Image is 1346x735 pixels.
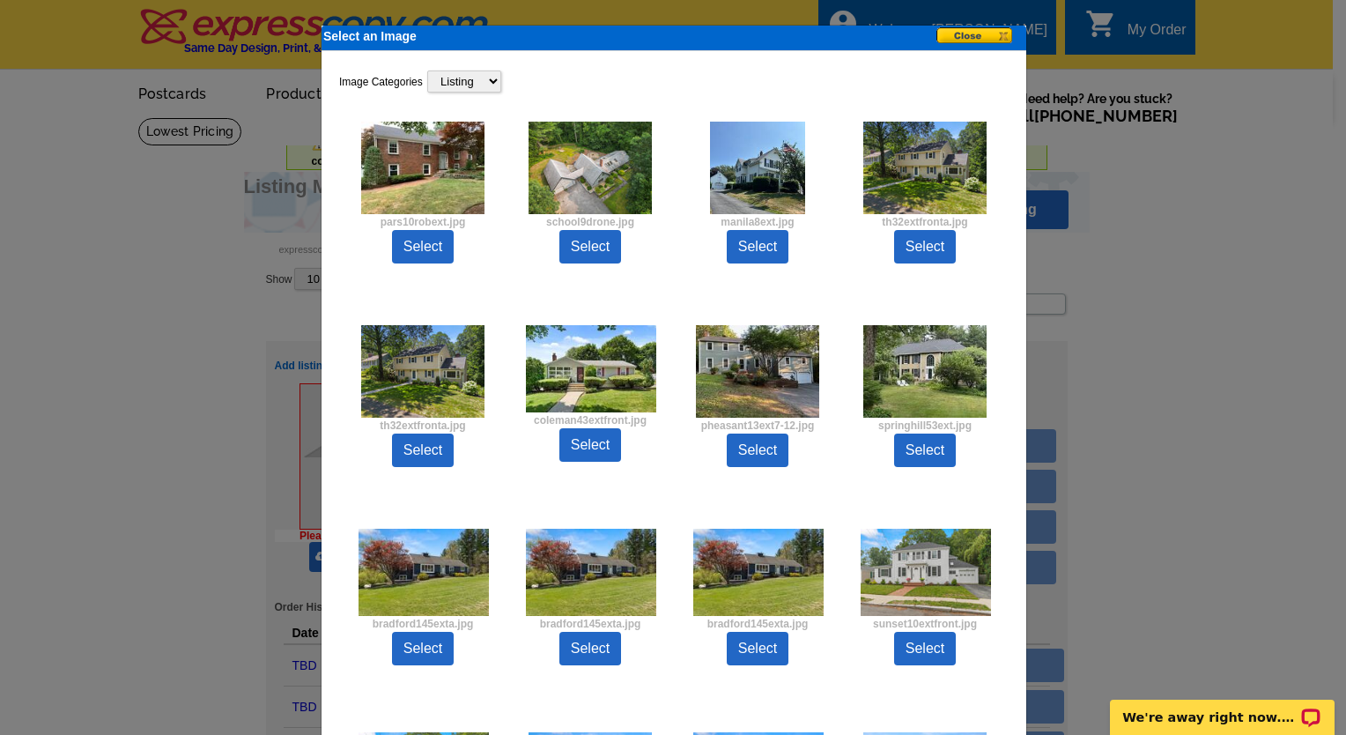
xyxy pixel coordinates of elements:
[323,27,417,46] span: Select an Image
[361,325,485,418] img: thumb-68820df680f53.jpg
[873,618,977,630] span: sunset10extfront.jpg
[707,618,809,630] span: bradford145exta.jpg
[534,414,647,427] span: coleman43extfront.jpg
[359,529,489,616] img: thumb-6862da3b7d0e1.jpg
[894,632,956,665] a: Select
[529,122,653,214] img: thumb-6892afc969607.jpg
[540,618,641,630] span: bradford145exta.jpg
[727,230,788,264] a: Select
[1098,679,1346,735] iframe: LiveChat chat widget
[727,632,788,665] a: Select
[380,419,465,432] span: th32extfronta.jpg
[863,325,986,418] img: thumb-68667deecef45.jpg
[392,230,454,264] a: Select
[693,529,824,616] img: thumb-6862d9dee3519.jpg
[559,632,621,665] a: Select
[361,122,484,214] img: thumb-6892b071f0725.jpg
[861,529,991,616] img: thumb-6848deb507cea.jpg
[863,122,987,214] img: thumb-68820e1710c88.jpg
[381,216,466,228] span: pars10robext.jpg
[392,434,454,467] a: Select
[526,529,656,616] img: thumb-6862da20cd8d4.jpg
[710,122,805,214] img: thumb-688c1a44d78fe.jpg
[546,216,634,228] span: school9drone.jpg
[878,419,972,432] span: springhill53ext.jpg
[373,618,474,630] span: bradford145exta.jpg
[701,419,815,432] span: pheasant13ext7-12.jpg
[727,434,788,467] a: Select
[696,325,818,418] img: thumb-68741f2e22f19.jpg
[559,428,621,462] a: Select
[882,216,967,228] span: th32extfronta.jpg
[894,434,956,467] a: Select
[559,230,621,264] a: Select
[339,74,423,90] label: Image Categories
[894,230,956,264] a: Select
[526,325,656,412] img: thumb-687a33c623004.jpg
[392,632,454,665] a: Select
[721,216,794,228] span: manila8ext.jpg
